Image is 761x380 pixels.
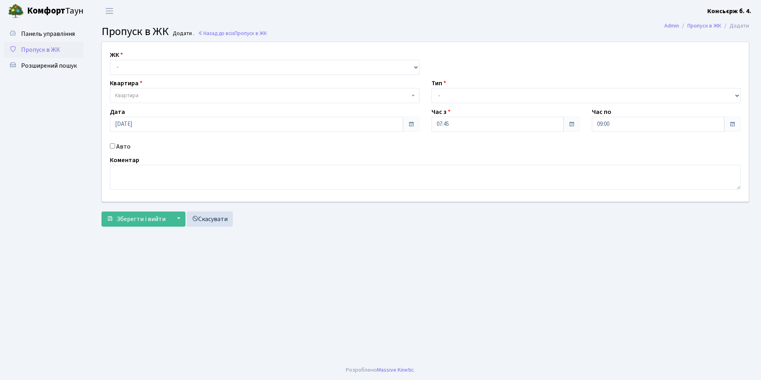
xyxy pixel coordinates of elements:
[707,6,751,16] a: Консьєрж б. 4.
[101,24,169,39] span: Пропуск в ЖК
[100,4,119,18] button: Переключити навігацію
[4,58,84,74] a: Розширений пошук
[8,3,24,19] img: logo.png
[346,366,415,374] div: Розроблено .
[234,29,267,37] span: Пропуск в ЖК
[110,50,123,60] label: ЖК
[592,107,611,117] label: Час по
[21,29,75,38] span: Панель управління
[4,42,84,58] a: Пропуск в ЖК
[117,215,166,223] span: Зберегти і вийти
[21,61,77,70] span: Розширений пошук
[4,26,84,42] a: Панель управління
[27,4,65,17] b: Комфорт
[687,22,721,30] a: Пропуск в ЖК
[652,18,761,34] nav: breadcrumb
[431,107,451,117] label: Час з
[377,366,414,374] a: Massive Kinetic
[110,155,139,165] label: Коментар
[116,142,131,151] label: Авто
[171,30,194,37] small: Додати .
[110,107,125,117] label: Дата
[198,29,267,37] a: Назад до всіхПропуск в ЖК
[101,212,171,227] button: Зберегти і вийти
[115,92,139,100] span: Квартира
[187,212,233,227] a: Скасувати
[721,22,749,30] li: Додати
[664,22,679,30] a: Admin
[110,78,142,88] label: Квартира
[27,4,84,18] span: Таун
[21,45,60,54] span: Пропуск в ЖК
[431,78,446,88] label: Тип
[707,7,751,16] b: Консьєрж б. 4.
